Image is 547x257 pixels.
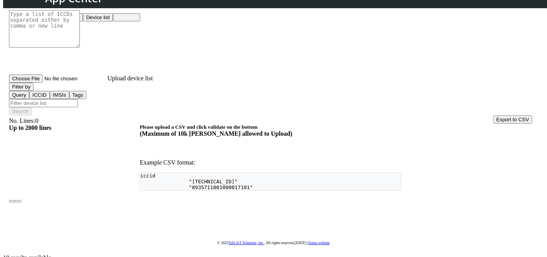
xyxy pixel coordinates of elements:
[69,91,86,99] button: Tags
[35,117,39,124] span: 0
[308,241,330,245] a: Status website
[9,124,532,131] div: Up to 2000 lines
[140,130,292,137] span: (Maximum of 10k [PERSON_NAME] allowed to Upload)
[29,91,49,99] button: ICCID
[9,99,78,107] input: Filter device list
[50,91,69,99] button: IMSIs
[9,240,538,245] p: © 2025 . All rights reserved.[DATE] |
[9,117,532,124] div: No. Lines:
[9,107,32,115] button: Search
[9,91,29,99] button: Query
[107,75,153,82] label: Upload device list
[140,159,401,166] p: Example CSV format:
[140,172,401,191] pre: iccid "[TECHNICAL_ID]" "8935711001000017101"
[229,241,264,245] a: Telit IoT Solutions, Inc.
[493,115,532,124] button: Export to CSV
[9,91,532,99] div: Filter by
[9,83,33,91] button: Filter by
